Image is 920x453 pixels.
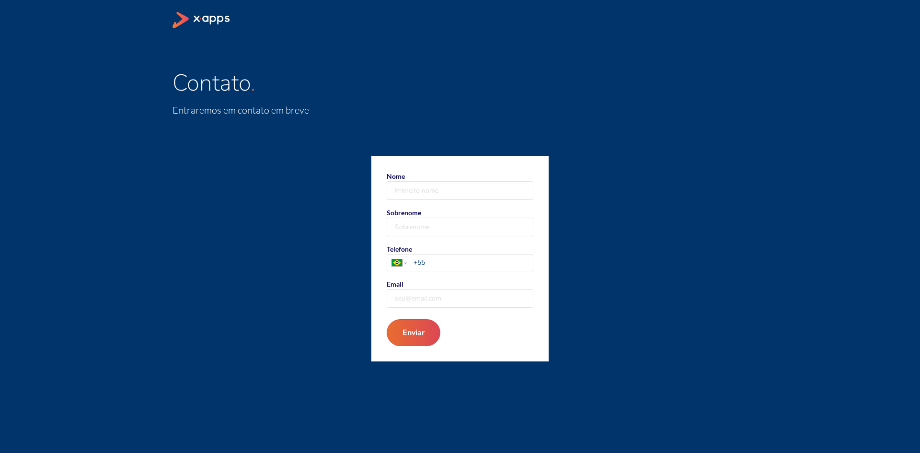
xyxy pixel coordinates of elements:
[387,244,533,271] label: Telefone
[387,290,533,307] input: Email
[387,319,440,346] button: Enviar
[172,104,309,116] span: Entraremos em contato em breve
[387,279,533,308] label: Email
[387,208,533,236] label: Sobrenome
[387,182,533,199] input: Nome
[387,171,533,200] label: Nome
[172,67,251,99] span: Contato
[414,257,533,267] input: TelefonePhone number country
[387,218,533,236] input: Sobrenome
